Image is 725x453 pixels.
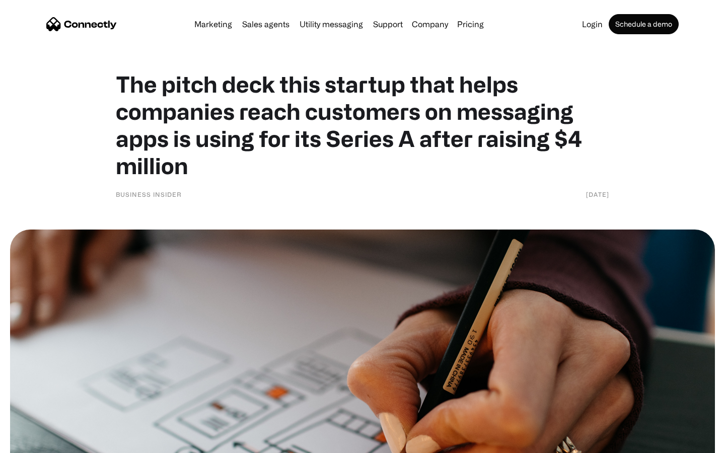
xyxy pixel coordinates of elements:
[20,435,60,449] ul: Language list
[609,14,679,34] a: Schedule a demo
[578,20,607,28] a: Login
[190,20,236,28] a: Marketing
[453,20,488,28] a: Pricing
[412,17,448,31] div: Company
[238,20,294,28] a: Sales agents
[369,20,407,28] a: Support
[586,189,609,199] div: [DATE]
[296,20,367,28] a: Utility messaging
[116,189,182,199] div: Business Insider
[10,435,60,449] aside: Language selected: English
[116,70,609,179] h1: The pitch deck this startup that helps companies reach customers on messaging apps is using for i...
